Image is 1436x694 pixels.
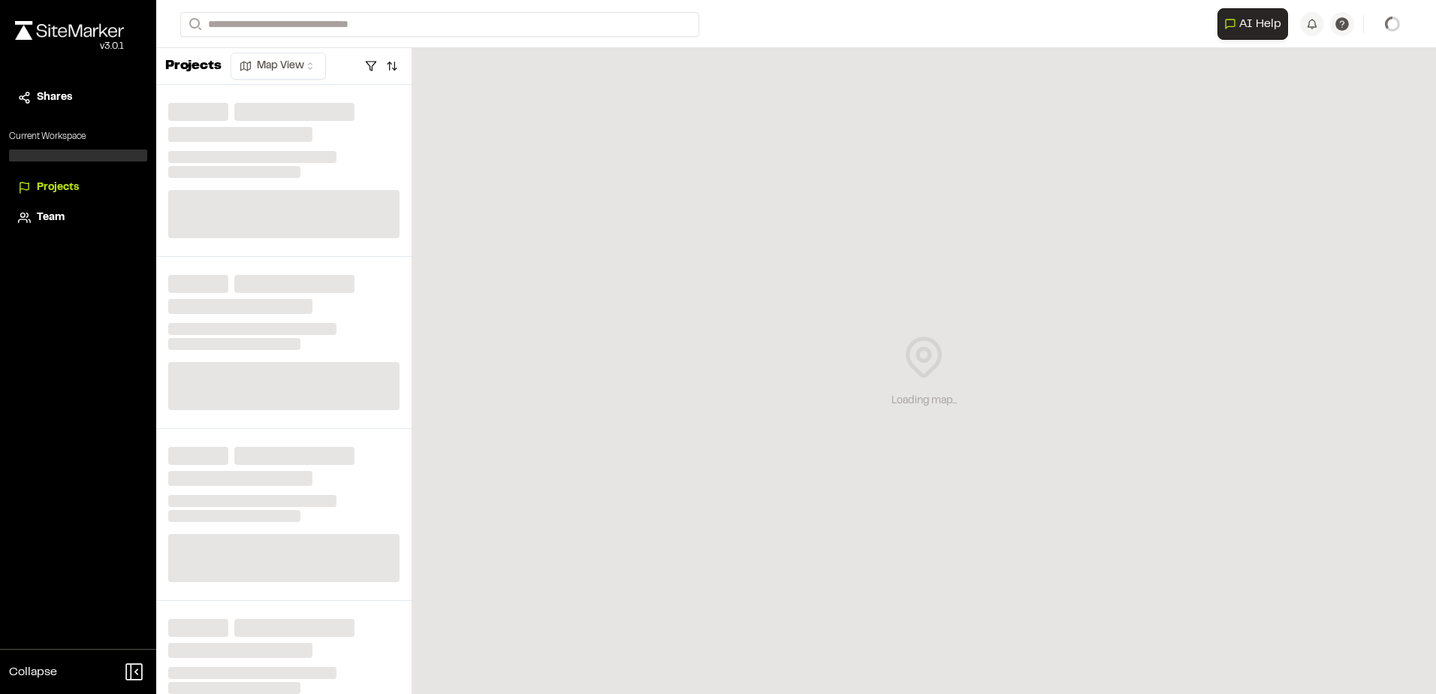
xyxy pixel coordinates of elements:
[1217,8,1288,40] button: Open AI Assistant
[37,180,79,196] span: Projects
[180,12,207,37] button: Search
[9,130,147,143] p: Current Workspace
[891,393,957,409] div: Loading map...
[18,180,138,196] a: Projects
[18,210,138,226] a: Team
[18,89,138,106] a: Shares
[9,663,57,681] span: Collapse
[1239,15,1281,33] span: AI Help
[15,21,124,40] img: rebrand.png
[15,40,124,53] div: Oh geez...please don't...
[37,210,65,226] span: Team
[1217,8,1294,40] div: Open AI Assistant
[165,56,222,77] p: Projects
[37,89,72,106] span: Shares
